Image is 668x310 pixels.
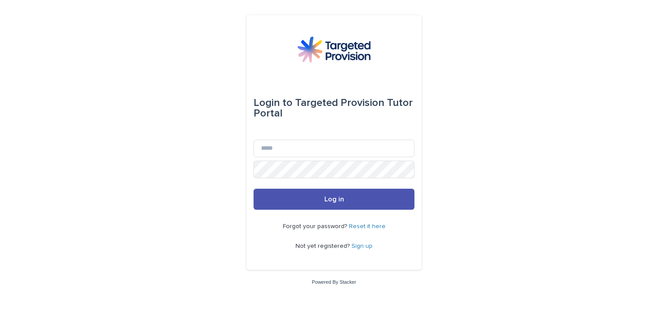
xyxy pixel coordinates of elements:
[254,189,414,210] button: Log in
[312,279,356,285] a: Powered By Stacker
[283,223,349,229] span: Forgot your password?
[349,223,386,229] a: Reset it here
[254,91,414,126] div: Targeted Provision Tutor Portal
[351,243,372,249] a: Sign up
[297,36,371,63] img: M5nRWzHhSzIhMunXDL62
[254,98,292,108] span: Login to
[324,196,344,203] span: Log in
[296,243,351,249] span: Not yet registered?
